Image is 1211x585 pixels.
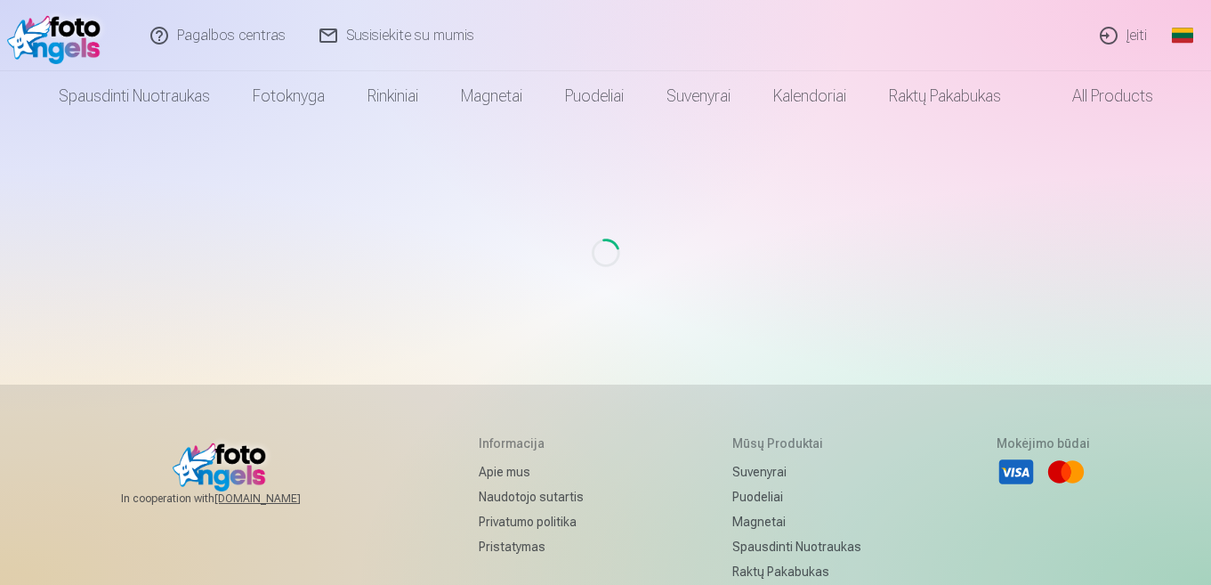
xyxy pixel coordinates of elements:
span: In cooperation with [121,492,343,506]
img: /fa2 [7,7,109,64]
a: Kalendoriai [752,71,868,121]
a: Fotoknyga [231,71,346,121]
a: [DOMAIN_NAME] [214,492,343,506]
a: Apie mus [479,459,597,484]
h5: Mūsų produktai [732,435,861,452]
a: Spausdinti nuotraukas [732,534,861,559]
a: Privatumo politika [479,509,597,534]
a: Magnetai [440,71,544,121]
li: Visa [997,452,1036,492]
a: Suvenyrai [645,71,752,121]
a: All products [1022,71,1175,121]
a: Puodeliai [732,484,861,509]
a: Naudotojo sutartis [479,484,597,509]
a: Magnetai [732,509,861,534]
h5: Mokėjimo būdai [997,435,1090,452]
a: Pristatymas [479,534,597,559]
h5: Informacija [479,435,597,452]
li: Mastercard [1046,452,1086,492]
a: Raktų pakabukas [732,559,861,584]
a: Rinkiniai [346,71,440,121]
a: Spausdinti nuotraukas [37,71,231,121]
a: Suvenyrai [732,459,861,484]
a: Raktų pakabukas [868,71,1022,121]
a: Puodeliai [544,71,645,121]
